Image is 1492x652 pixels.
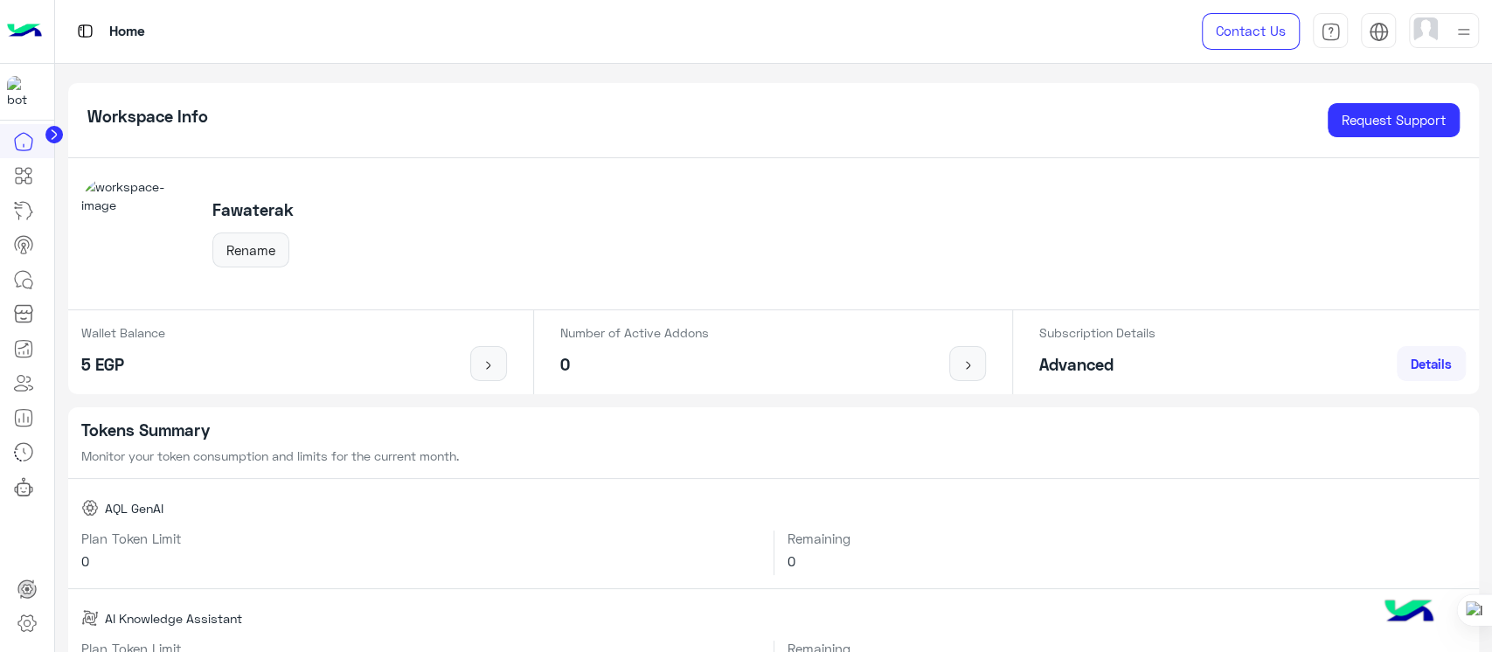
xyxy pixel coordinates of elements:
a: Contact Us [1202,13,1300,50]
h6: 0 [788,553,1466,569]
button: Rename [212,232,289,267]
h5: Workspace Info [87,107,208,127]
img: AQL GenAI [81,499,99,517]
a: Details [1397,346,1466,381]
h6: Plan Token Limit [81,531,760,546]
img: icon [957,358,979,372]
h6: 0 [81,553,760,569]
p: Home [109,20,145,44]
h5: Fawaterak [212,200,294,220]
img: AI Knowledge Assistant [81,609,99,627]
img: userImage [1413,17,1438,42]
span: AQL GenAI [105,499,163,517]
img: 171468393613305 [7,76,38,108]
img: hulul-logo.png [1378,582,1440,643]
h5: 0 [560,355,709,375]
span: Details [1411,356,1452,371]
p: Subscription Details [1039,323,1155,342]
h6: Remaining [788,531,1466,546]
img: icon [478,358,500,372]
a: tab [1313,13,1348,50]
a: Request Support [1328,103,1460,138]
h5: 5 EGP [81,355,165,375]
span: AI Knowledge Assistant [105,609,242,628]
img: workspace-image [81,177,193,289]
img: tab [1369,22,1389,42]
p: Wallet Balance [81,323,165,342]
h5: Advanced [1039,355,1155,375]
img: Logo [7,13,42,50]
p: Monitor your token consumption and limits for the current month. [81,447,1467,465]
img: tab [74,20,96,42]
h5: Tokens Summary [81,420,1467,440]
img: tab [1321,22,1341,42]
img: profile [1453,21,1475,43]
p: Number of Active Addons [560,323,709,342]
